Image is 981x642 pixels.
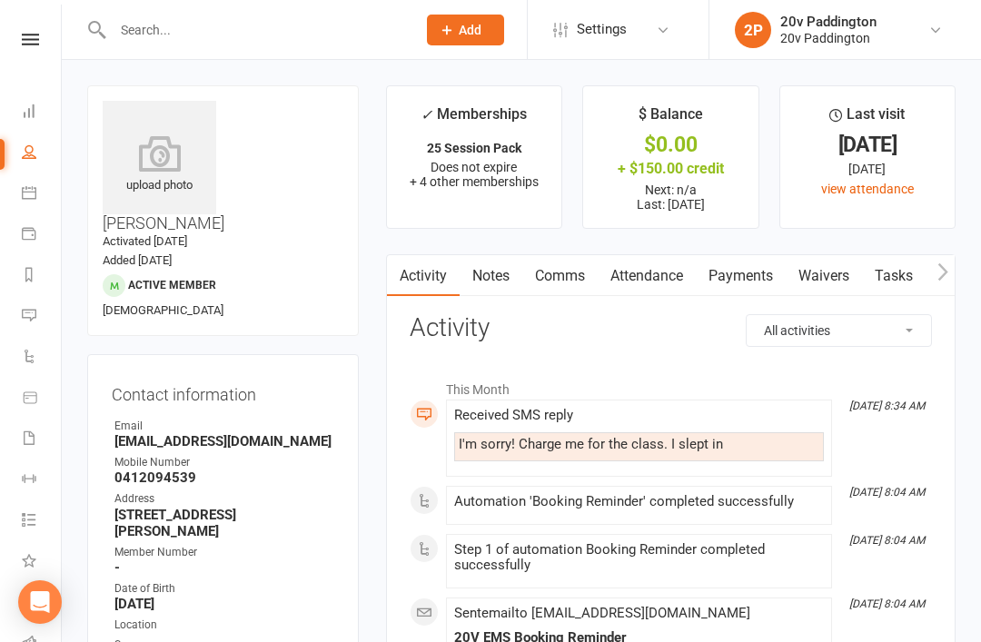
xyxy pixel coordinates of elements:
[522,255,598,297] a: Comms
[454,494,824,509] div: Automation 'Booking Reminder' completed successfully
[114,454,334,471] div: Mobile Number
[460,255,522,297] a: Notes
[821,182,914,196] a: view attendance
[114,596,334,612] strong: [DATE]
[103,135,216,195] div: upload photo
[114,617,334,634] div: Location
[410,174,539,189] span: + 4 other memberships
[849,400,925,412] i: [DATE] 8:34 AM
[103,101,343,232] h3: [PERSON_NAME]
[103,234,187,248] time: Activated [DATE]
[829,103,905,135] div: Last visit
[103,253,172,267] time: Added [DATE]
[454,542,824,573] div: Step 1 of automation Booking Reminder completed successfully
[599,135,741,154] div: $0.00
[421,106,432,123] i: ✓
[22,256,63,297] a: Reports
[427,141,521,155] strong: 25 Session Pack
[114,559,334,576] strong: -
[849,598,925,610] i: [DATE] 8:04 AM
[454,408,824,423] div: Received SMS reply
[599,159,741,178] div: + $150.00 credit
[735,12,771,48] div: 2P
[780,14,877,30] div: 20v Paddington
[22,93,63,133] a: Dashboard
[114,544,334,561] div: Member Number
[22,379,63,420] a: Product Sales
[18,580,62,624] div: Open Intercom Messenger
[114,490,334,508] div: Address
[639,103,703,135] div: $ Balance
[114,418,334,435] div: Email
[797,135,938,154] div: [DATE]
[599,183,741,212] p: Next: n/a Last: [DATE]
[22,174,63,215] a: Calendar
[22,542,63,583] a: What's New
[577,9,627,50] span: Settings
[427,15,504,45] button: Add
[114,507,334,539] strong: [STREET_ADDRESS][PERSON_NAME]
[459,23,481,37] span: Add
[797,159,938,179] div: [DATE]
[454,605,750,621] span: Sent email to [EMAIL_ADDRESS][DOMAIN_NAME]
[696,255,786,297] a: Payments
[849,486,925,499] i: [DATE] 8:04 AM
[410,370,932,400] li: This Month
[786,255,862,297] a: Waivers
[128,279,216,291] span: Active member
[22,133,63,174] a: People
[103,303,223,317] span: [DEMOGRAPHIC_DATA]
[112,379,334,404] h3: Contact information
[459,437,819,452] div: I'm sorry! Charge me for the class. I slept in
[421,103,527,136] div: Memberships
[780,30,877,46] div: 20v Paddington
[387,255,460,297] a: Activity
[849,534,925,547] i: [DATE] 8:04 AM
[410,314,932,342] h3: Activity
[22,215,63,256] a: Payments
[114,433,334,449] strong: [EMAIL_ADDRESS][DOMAIN_NAME]
[114,469,334,486] strong: 0412094539
[107,17,403,43] input: Search...
[431,160,517,174] span: Does not expire
[598,255,696,297] a: Attendance
[862,255,926,297] a: Tasks
[114,580,334,598] div: Date of Birth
